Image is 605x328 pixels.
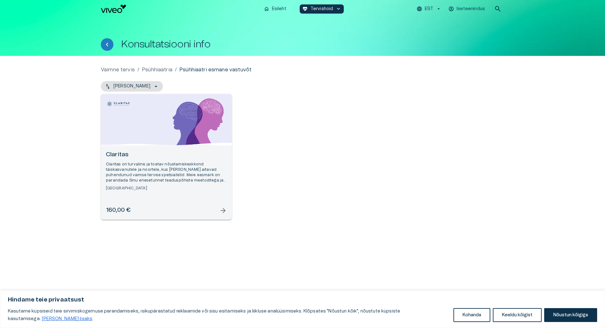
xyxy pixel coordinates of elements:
[457,6,485,12] p: Iseteenindus
[106,162,227,183] p: Claritas on turvaline ja toetav nõustamiskeskkond täiskasvanutele ja noortele, kus [PERSON_NAME] ...
[544,308,597,322] button: Nõustun kõigiga
[261,4,290,14] button: homeEsileht
[101,5,259,13] a: Navigate to homepage
[493,308,542,322] button: Keeldu kõigist
[101,81,163,92] button: [PERSON_NAME]
[42,316,93,321] a: Loe lisaks
[264,6,269,12] span: home
[106,186,227,191] h6: [GEOGRAPHIC_DATA]
[8,296,597,304] p: Hindame teie privaatsust
[219,207,227,214] span: arrow_forward
[336,6,341,12] span: keyboard_arrow_down
[106,99,131,109] img: Claritas logo
[106,206,130,215] h6: 160,00 €
[494,5,502,13] span: search
[101,38,113,51] button: Tagasi
[8,307,449,323] p: Kasutame küpsiseid teie sirvimiskogemuse parandamiseks, isikupärastatud reklaamide või sisu esita...
[300,4,344,14] button: ecg_heartTervishoidkeyboard_arrow_down
[101,5,126,13] img: Viveo logo
[179,66,251,74] p: Psühhiaatri esmane vastuvõt
[121,39,210,50] h1: Konsultatsiooni info
[453,308,490,322] button: Kohanda
[425,6,433,12] p: EST
[302,6,308,12] span: ecg_heart
[142,66,172,74] a: Psühhiaatria
[492,3,504,15] button: open search modal
[32,5,42,10] span: Help
[101,66,135,74] a: Vaimne tervis
[101,94,232,220] a: Open selected supplier available booking dates
[447,4,487,14] button: Iseteenindus
[310,6,333,12] p: Tervishoid
[416,4,442,14] button: EST
[113,83,150,90] p: [PERSON_NAME]
[272,6,286,12] p: Esileht
[137,66,139,74] p: /
[175,66,177,74] p: /
[106,151,227,159] h6: Claritas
